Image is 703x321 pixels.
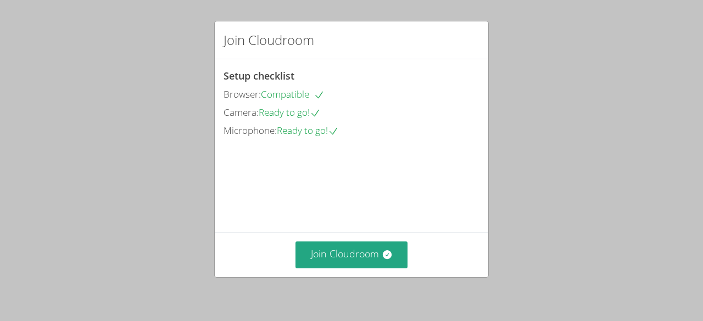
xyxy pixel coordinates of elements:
[277,124,339,137] span: Ready to go!
[259,106,321,119] span: Ready to go!
[224,106,259,119] span: Camera:
[261,88,325,100] span: Compatible
[224,30,314,50] h2: Join Cloudroom
[224,69,294,82] span: Setup checklist
[224,88,261,100] span: Browser:
[224,124,277,137] span: Microphone:
[295,241,408,268] button: Join Cloudroom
